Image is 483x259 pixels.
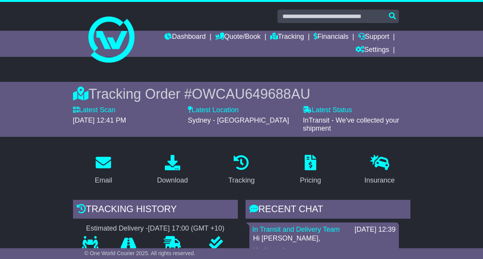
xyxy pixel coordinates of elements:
span: © One World Courier 2025. All rights reserved. [85,250,196,256]
a: Tracking [223,152,259,188]
div: [DATE] 12:39 [355,226,396,234]
div: Insurance [364,175,395,186]
span: OWCAU649688AU [192,86,310,102]
a: Insurance [359,152,400,188]
a: Dashboard [164,31,206,44]
div: RECENT CHAT [246,200,410,221]
p: Hi [PERSON_NAME], [253,234,395,243]
a: Download [152,152,193,188]
a: Financials [314,31,349,44]
a: Settings [355,44,389,57]
a: Support [358,31,389,44]
a: Email [90,152,117,188]
label: Latest Scan [73,106,116,115]
div: [DATE] 17:00 (GMT +10) [148,224,224,233]
span: InTransit - We've collected your shipment [303,116,399,133]
span: [DATE] 12:41 PM [73,116,126,124]
a: Tracking [270,31,304,44]
div: Estimated Delivery - [73,224,238,233]
div: Download [157,175,188,186]
a: Pricing [295,152,326,188]
div: Tracking history [73,200,238,221]
div: Pricing [300,175,321,186]
label: Latest Status [303,106,352,115]
a: In Transit and Delivery Team [252,226,340,233]
a: Quote/Book [215,31,261,44]
p: You're welcome. [253,247,395,255]
div: Tracking Order # [73,86,410,102]
div: Email [95,175,112,186]
span: Sydney - [GEOGRAPHIC_DATA] [188,116,289,124]
div: Tracking [228,175,254,186]
label: Latest Location [188,106,239,115]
